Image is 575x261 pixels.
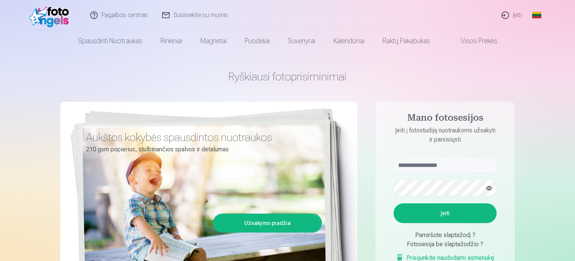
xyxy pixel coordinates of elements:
a: Raktų pakabukas [373,30,439,52]
h4: Mano fotosesijos [386,112,504,126]
p: 210 gsm popierius, stulbinančios spalvos ir detalumas [86,144,316,155]
a: Puodeliai [236,30,279,52]
a: Suvenyrai [279,30,324,52]
p: Įeiti į fotostudiją nuotraukoms užsakyti ir parsisiųsti [386,126,504,144]
a: Spausdinti nuotraukas [69,30,152,52]
a: Rinkiniai [152,30,191,52]
a: Visos prekės [439,30,506,52]
h1: Ryškiausi fotoprisiminimai [60,70,515,83]
h3: Aukštos kokybės spausdintos nuotraukos [86,130,316,144]
div: Pamiršote slaptažodį ? [394,231,497,240]
a: Magnetai [191,30,236,52]
a: Kalendoriai [324,30,373,52]
img: /fa2 [29,3,73,27]
a: Užsakymo pradžia [214,215,321,231]
div: Fotosesija be slaptažodžio ? [394,240,497,249]
button: Įeiti [394,203,497,223]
